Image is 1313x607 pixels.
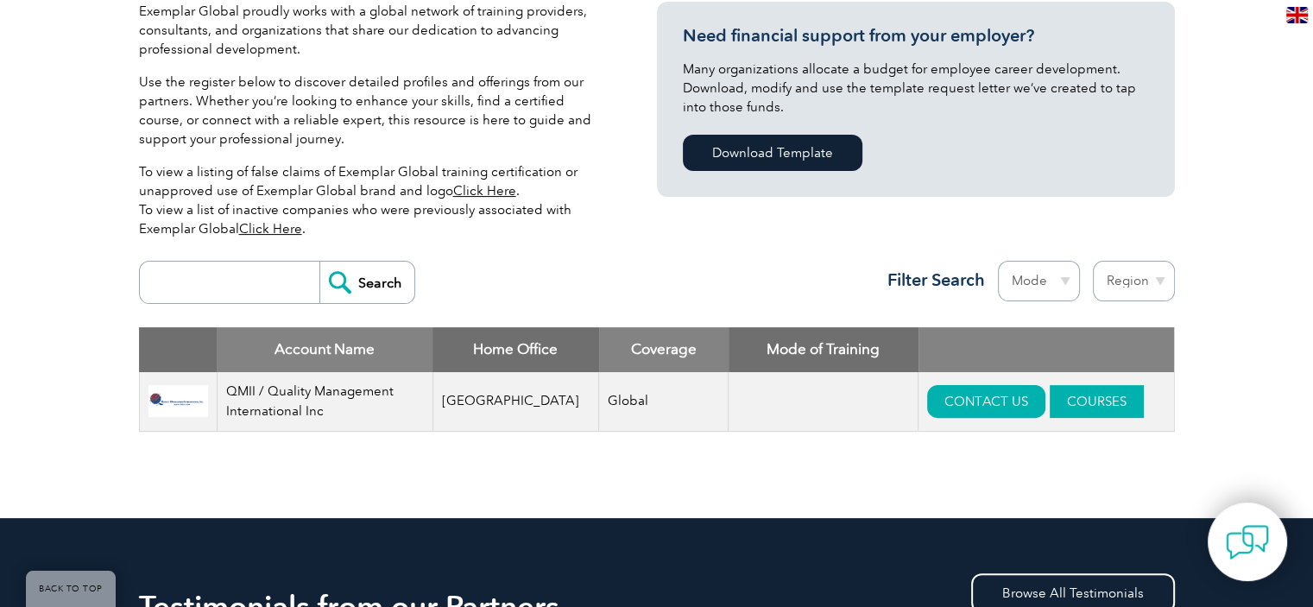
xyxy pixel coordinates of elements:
[918,327,1174,372] th: : activate to sort column ascending
[1050,385,1144,418] a: COURSES
[432,327,599,372] th: Home Office: activate to sort column ascending
[683,60,1149,117] p: Many organizations allocate a budget for employee career development. Download, modify and use th...
[432,372,599,432] td: [GEOGRAPHIC_DATA]
[1286,7,1308,23] img: en
[217,327,432,372] th: Account Name: activate to sort column descending
[729,327,918,372] th: Mode of Training: activate to sort column ascending
[139,162,605,238] p: To view a listing of false claims of Exemplar Global training certification or unapproved use of ...
[239,221,302,237] a: Click Here
[599,327,729,372] th: Coverage: activate to sort column ascending
[139,2,605,59] p: Exemplar Global proudly works with a global network of training providers, consultants, and organ...
[877,269,985,291] h3: Filter Search
[683,135,862,171] a: Download Template
[217,372,432,432] td: QMII / Quality Management International Inc
[148,385,208,418] img: fef9a287-346f-eb11-a812-002248153038-logo.png
[599,372,729,432] td: Global
[1226,521,1269,564] img: contact-chat.png
[927,385,1045,418] a: CONTACT US
[26,571,116,607] a: BACK TO TOP
[319,262,414,303] input: Search
[139,73,605,149] p: Use the register below to discover detailed profiles and offerings from our partners. Whether you...
[683,25,1149,47] h3: Need financial support from your employer?
[453,183,516,199] a: Click Here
